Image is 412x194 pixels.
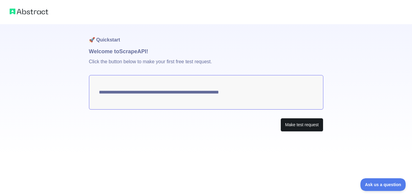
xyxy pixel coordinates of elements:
img: Abstract logo [10,7,48,16]
button: Make test request [280,118,323,132]
h1: 🚀 Quickstart [89,24,323,47]
h1: Welcome to Scrape API! [89,47,323,56]
p: Click the button below to make your first free test request. [89,56,323,75]
iframe: Toggle Customer Support [360,178,406,191]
